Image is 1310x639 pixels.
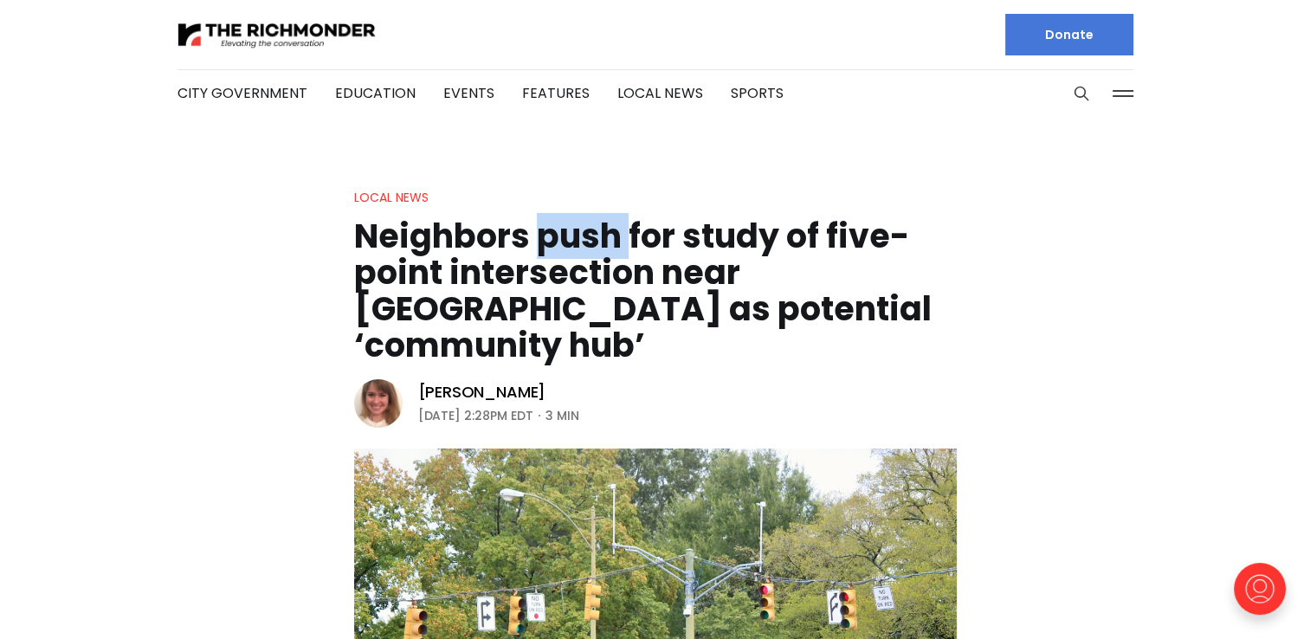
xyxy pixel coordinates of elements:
a: Events [443,83,494,103]
img: The Richmonder [177,20,377,50]
a: [PERSON_NAME] [418,382,546,403]
a: Local News [617,83,703,103]
a: Features [522,83,590,103]
a: Education [335,83,416,103]
a: Local News [354,189,429,206]
time: [DATE] 2:28PM EDT [418,405,533,426]
span: 3 min [545,405,579,426]
a: Donate [1005,14,1133,55]
img: Sarah Vogelsong [354,379,403,428]
a: City Government [177,83,307,103]
a: Sports [731,83,784,103]
iframe: portal-trigger [1219,554,1310,639]
h1: Neighbors push for study of five-point intersection near [GEOGRAPHIC_DATA] as potential ‘communit... [354,218,957,364]
button: Search this site [1068,81,1094,106]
